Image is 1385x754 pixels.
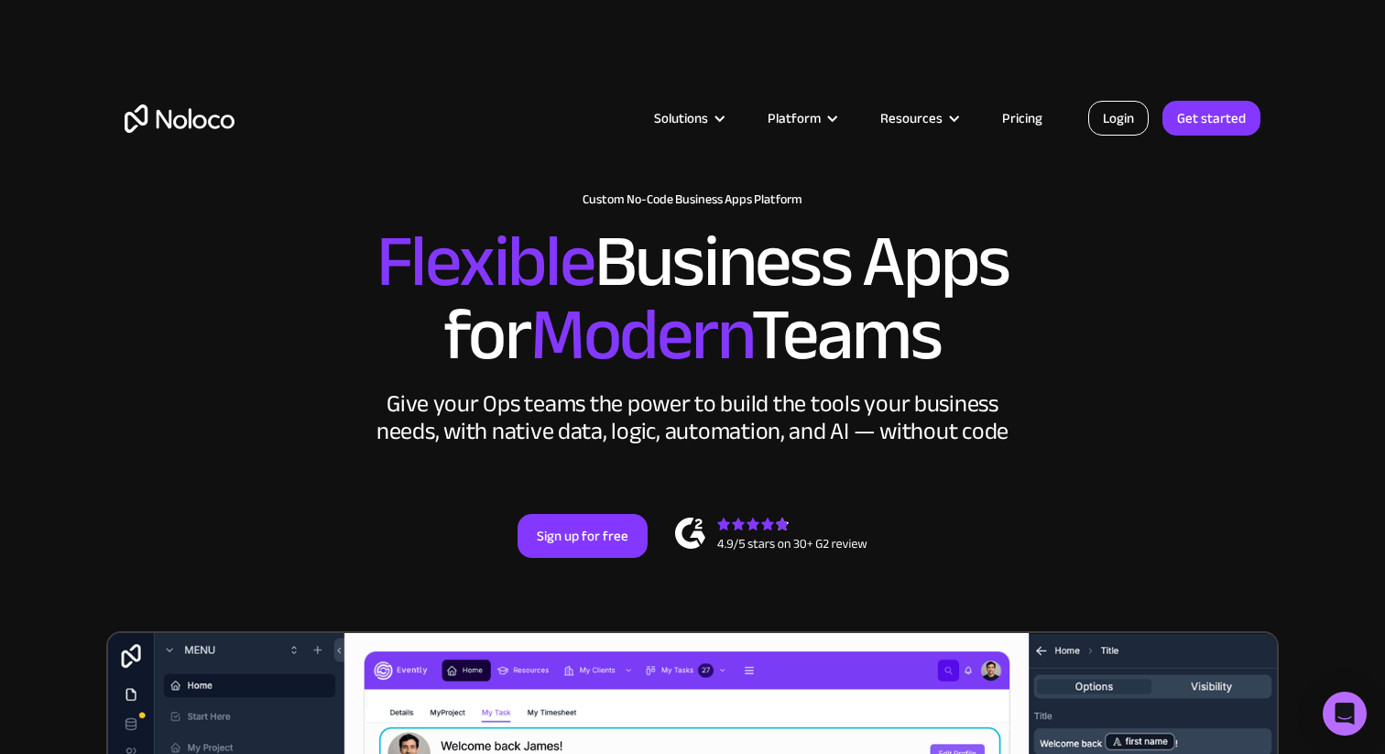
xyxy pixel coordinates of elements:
[768,106,821,130] div: Platform
[631,106,745,130] div: Solutions
[1162,101,1260,136] a: Get started
[518,514,648,558] a: Sign up for free
[125,225,1260,372] h2: Business Apps for Teams
[654,106,708,130] div: Solutions
[125,104,234,133] a: home
[372,390,1013,445] div: Give your Ops teams the power to build the tools your business needs, with native data, logic, au...
[880,106,943,130] div: Resources
[1088,101,1149,136] a: Login
[979,106,1065,130] a: Pricing
[530,267,751,403] span: Modern
[745,106,857,130] div: Platform
[376,193,594,330] span: Flexible
[857,106,979,130] div: Resources
[1323,692,1367,736] div: Open Intercom Messenger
